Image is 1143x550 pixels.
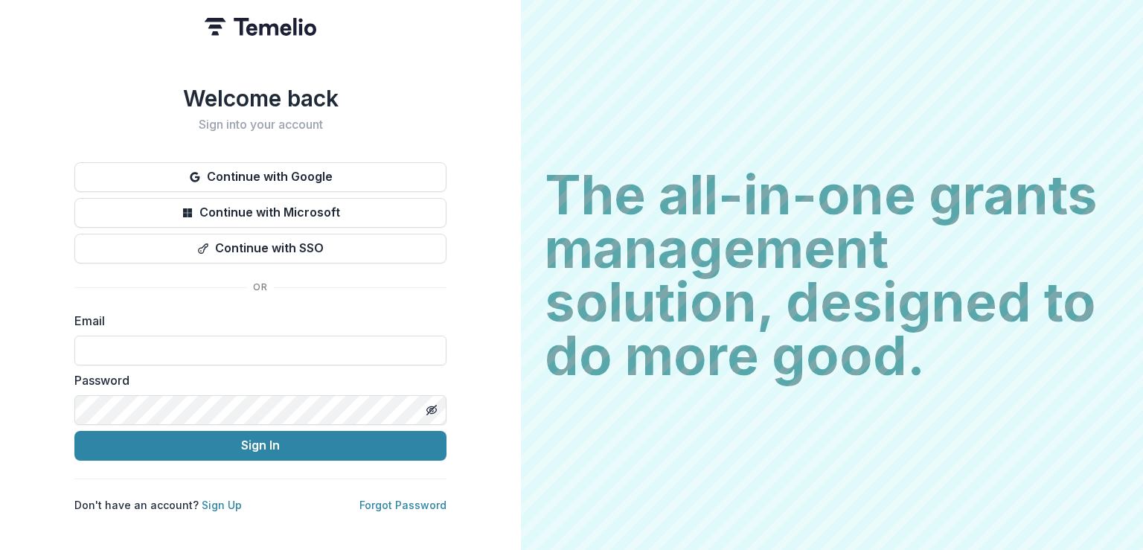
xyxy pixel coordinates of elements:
p: Don't have an account? [74,497,242,513]
label: Password [74,371,438,389]
a: Forgot Password [359,499,446,511]
button: Continue with Google [74,162,446,192]
a: Sign Up [202,499,242,511]
button: Sign In [74,431,446,461]
label: Email [74,312,438,330]
h2: Sign into your account [74,118,446,132]
img: Temelio [205,18,316,36]
button: Continue with Microsoft [74,198,446,228]
h1: Welcome back [74,85,446,112]
button: Toggle password visibility [420,398,444,422]
button: Continue with SSO [74,234,446,263]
